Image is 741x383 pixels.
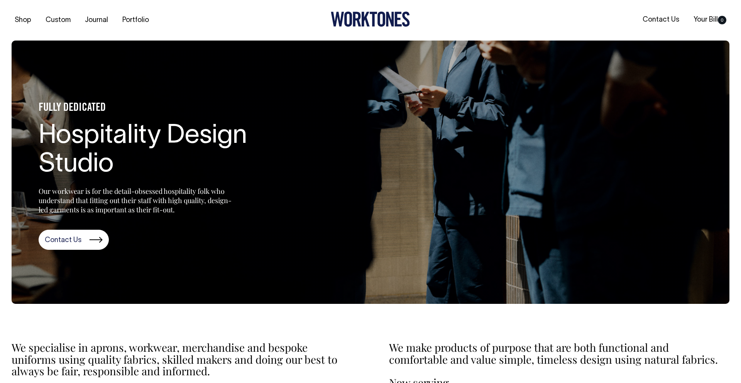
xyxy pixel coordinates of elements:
[82,14,111,27] a: Journal
[39,186,232,214] p: Our workwear is for the detail-obsessed hospitality folk who understand that fitting out their st...
[39,102,270,114] h4: FULLY DEDICATED
[12,14,34,27] a: Shop
[389,342,730,366] p: We make products of purpose that are both functional and comfortable and value simple, timeless d...
[42,14,74,27] a: Custom
[639,14,682,26] a: Contact Us
[12,342,352,377] p: We specialise in aprons, workwear, merchandise and bespoke uniforms using quality fabrics, skille...
[39,122,270,180] h1: Hospitality Design Studio
[39,230,109,250] a: Contact Us
[718,16,726,24] span: 0
[119,14,152,27] a: Portfolio
[690,14,729,26] a: Your Bill0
